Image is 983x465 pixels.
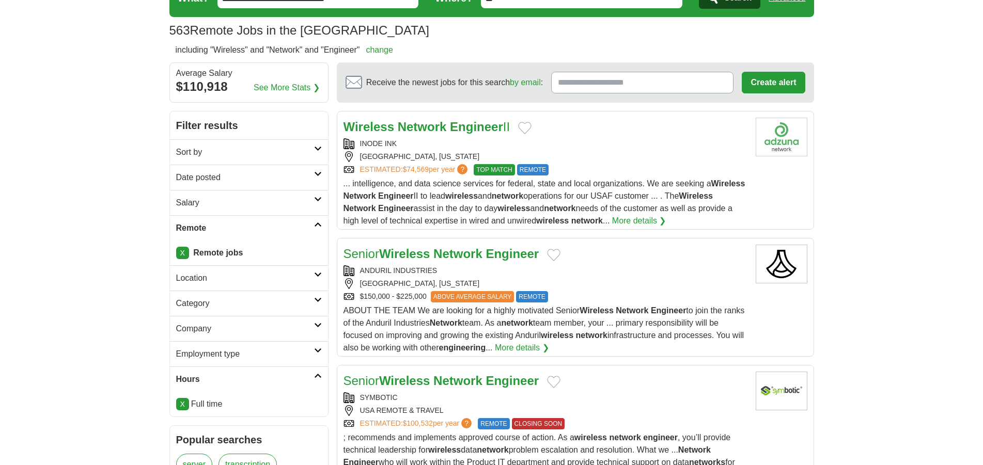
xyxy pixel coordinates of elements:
[433,247,482,261] strong: Network
[379,374,430,388] strong: Wireless
[643,433,678,442] strong: engineer
[612,215,666,227] a: More details ❯
[176,222,314,234] h2: Remote
[402,419,432,427] span: $100,532
[398,120,447,134] strong: Network
[176,77,322,96] div: $110,918
[170,316,328,341] a: Company
[541,331,573,340] strong: wireless
[378,191,413,200] strong: Engineer
[176,69,322,77] div: Average Salary
[176,44,393,56] h2: including "Wireless" and "Network" and "Engineer"
[193,248,243,257] strong: Remote jobs
[457,164,467,174] span: ?
[344,138,747,149] div: INODE INK
[344,247,539,261] a: SeniorWireless Network Engineer
[170,366,328,392] a: Hours
[379,247,430,261] strong: Wireless
[170,139,328,165] a: Sort by
[679,191,713,200] strong: Wireless
[547,249,560,261] button: Add to favorite jobs
[176,432,322,447] h2: Popular searches
[756,118,807,156] img: Company logo
[512,418,565,429] span: CLOSING SOON
[170,215,328,240] a: Remote
[495,342,549,354] a: More details ❯
[501,318,533,327] strong: network
[445,191,478,200] strong: wireless
[176,398,189,410] a: X
[428,445,461,454] strong: wireless
[344,120,395,134] strong: Wireless
[492,191,523,200] strong: network
[169,23,429,37] h1: Remote Jobs in the [GEOGRAPHIC_DATA]
[169,21,190,40] span: 563
[439,343,486,352] strong: engineering
[170,111,328,139] h2: Filter results
[344,405,747,416] div: USA REMOTE & TRAVEL
[756,245,807,283] img: ANDURIL INDUSTRIES logo
[576,331,607,340] strong: network
[486,247,539,261] strong: Engineer
[360,418,474,429] a: ESTIMATED:$100,532per year?
[176,247,189,259] a: X
[574,433,607,442] strong: wireless
[360,393,398,402] a: SYMBOTIC
[360,164,470,175] a: ESTIMATED:$74,569per year?
[378,204,413,213] strong: Engineer
[170,190,328,215] a: Salary
[176,398,322,410] li: Full time
[517,164,549,175] span: REMOTE
[678,445,711,454] strong: Network
[497,204,530,213] strong: wireless
[344,191,376,200] strong: Network
[516,291,548,302] span: REMOTE
[547,376,560,388] button: Add to favorite jobs
[430,318,462,327] strong: Network
[461,418,472,428] span: ?
[176,272,314,284] h2: Location
[344,151,747,162] div: [GEOGRAPHIC_DATA], [US_STATE]
[176,373,314,386] h2: Hours
[344,306,745,352] span: ABOUT THE TEAM We are looking for a highly motivated Senior to join the ranks of the Anduril Indu...
[170,265,328,291] a: Location
[176,146,314,158] h2: Sort by
[486,374,539,388] strong: Engineer
[477,445,508,454] strong: network
[170,341,328,366] a: Employment type
[756,372,807,410] img: Symbotic logo
[651,306,686,315] strong: Engineer
[474,164,514,175] span: TOP MATCH
[366,76,543,89] span: Receive the newest jobs for this search :
[450,120,503,134] strong: Engineer
[431,291,514,302] span: ABOVE AVERAGE SALARY
[366,45,393,54] a: change
[518,122,532,134] button: Add to favorite jobs
[170,291,328,316] a: Category
[433,374,482,388] strong: Network
[742,72,805,93] button: Create alert
[344,204,376,213] strong: Network
[344,374,539,388] a: SeniorWireless Network Engineer
[254,82,320,94] a: See More Stats ❯
[536,216,569,225] strong: wireless
[344,179,745,225] span: ... intelligence, and data science services for federal, state and local organizations. We are se...
[616,306,648,315] strong: Network
[571,216,603,225] strong: network
[170,165,328,190] a: Date posted
[176,197,314,209] h2: Salary
[580,306,614,315] strong: Wireless
[344,291,747,302] div: $150,000 - $225,000
[176,348,314,360] h2: Employment type
[478,418,509,429] span: REMOTE
[176,297,314,310] h2: Category
[344,120,510,134] a: Wireless Network EngineerII
[711,179,745,188] strong: Wireless
[544,204,575,213] strong: network
[609,433,641,442] strong: network
[510,78,541,87] a: by email
[360,266,438,275] a: ANDURIL INDUSTRIES
[176,171,314,184] h2: Date posted
[402,165,429,173] span: $74,569
[344,278,747,289] div: [GEOGRAPHIC_DATA], [US_STATE]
